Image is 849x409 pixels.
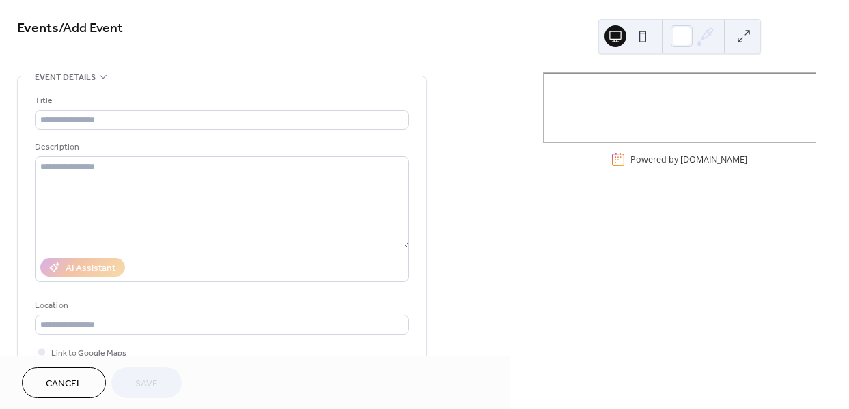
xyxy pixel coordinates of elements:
[35,70,96,85] span: Event details
[35,94,406,108] div: Title
[51,346,126,361] span: Link to Google Maps
[59,15,123,42] span: / Add Event
[17,15,59,42] a: Events
[630,154,747,165] div: Powered by
[35,298,406,313] div: Location
[680,154,747,165] a: [DOMAIN_NAME]
[22,367,106,398] button: Cancel
[35,140,406,154] div: Description
[46,377,82,391] span: Cancel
